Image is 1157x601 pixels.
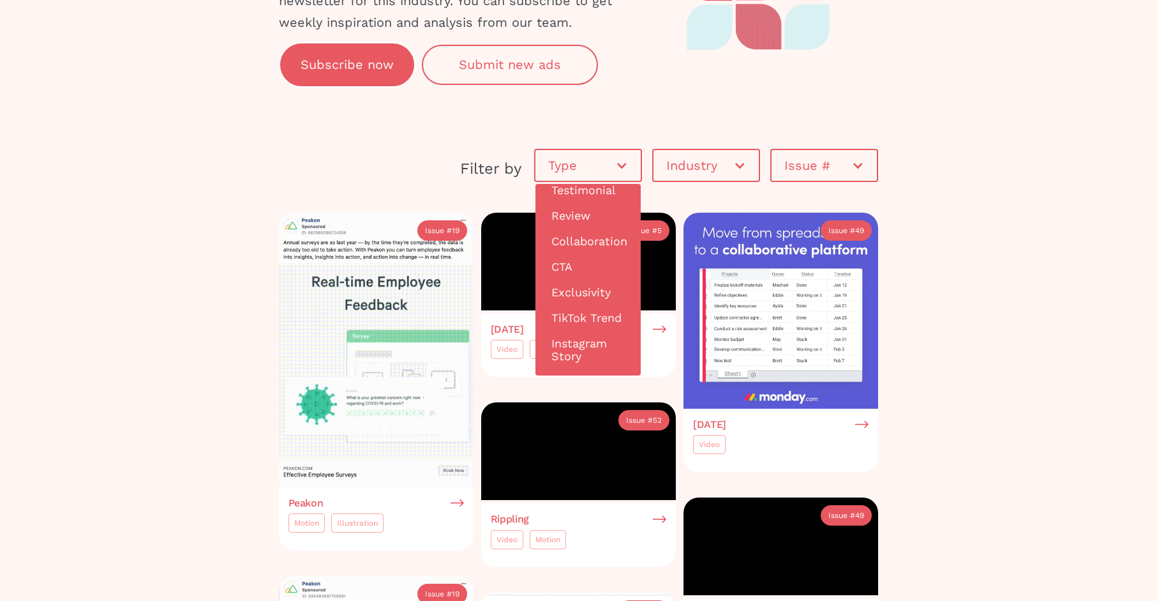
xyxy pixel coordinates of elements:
[772,146,877,185] div: Issue #
[491,340,523,359] a: Video
[491,530,523,549] a: Video
[535,184,641,376] nav: Type
[425,588,452,600] div: Issue #
[331,514,384,533] a: Illustration
[539,229,638,254] a: Collaboration
[653,414,662,427] div: 52
[491,514,529,525] h3: Rippling
[539,280,638,305] a: Exclusivity
[699,438,720,451] div: Video
[631,224,657,237] div: Issue #
[539,331,638,369] a: Instagram Story
[784,159,851,172] div: Issue #
[548,159,615,172] div: Type
[693,435,726,454] a: Video
[653,146,759,185] div: Industry
[279,42,415,87] a: Subscribe now
[452,224,459,237] div: 19
[288,498,464,509] a: Peakon
[657,224,662,237] div: 5
[425,224,452,237] div: Issue #
[496,343,518,356] div: Video
[626,414,653,427] div: Issue #
[279,157,521,180] div: Filter by
[535,146,641,185] div: Type
[693,419,726,430] h3: [DATE]
[855,224,864,237] div: 49
[294,517,319,529] div: Motion
[539,254,638,280] a: CTA
[337,517,378,529] div: Illustration
[417,220,467,241] a: Issue #19
[693,419,869,430] a: [DATE]
[623,220,669,241] a: Issue #5
[539,178,638,203] a: Testimonial
[530,340,566,359] a: Motion
[491,514,666,525] a: Rippling
[288,514,325,533] a: Motion
[828,509,855,522] div: Issue #
[496,533,518,546] div: Video
[491,324,666,335] a: [DATE]
[821,220,872,241] a: Issue #49
[422,45,598,85] a: Submit new ads
[539,305,638,331] a: TikTok Trend
[491,324,524,335] h3: [DATE]
[535,533,560,546] div: Motion
[666,159,733,172] div: Industry
[452,588,459,600] div: 19
[828,224,855,237] div: Issue #
[288,498,324,509] h3: Peakon
[530,530,566,549] a: Motion
[618,410,669,430] a: Issue #52
[855,509,864,522] div: 49
[539,203,638,229] a: Review
[821,505,872,526] a: Issue #49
